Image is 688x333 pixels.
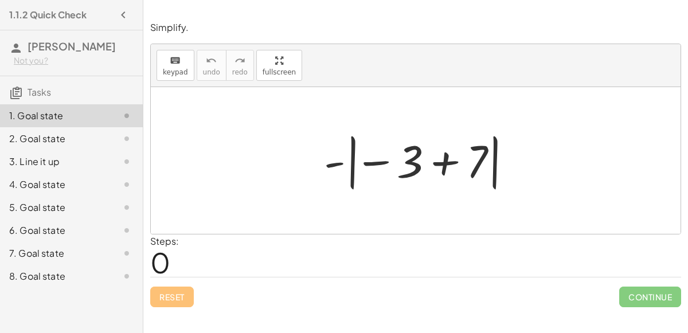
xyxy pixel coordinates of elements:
[9,201,101,214] div: 5. Goal state
[226,50,254,81] button: redoredo
[120,246,134,260] i: Task not started.
[9,155,101,169] div: 3. Line it up
[170,54,181,68] i: keyboard
[157,50,194,81] button: keyboardkeypad
[9,109,101,123] div: 1. Goal state
[206,54,217,68] i: undo
[150,235,179,247] label: Steps:
[9,246,101,260] div: 7. Goal state
[150,21,681,34] p: Simplify.
[9,269,101,283] div: 8. Goal state
[120,178,134,191] i: Task not started.
[203,68,220,76] span: undo
[9,132,101,146] div: 2. Goal state
[120,109,134,123] i: Task not started.
[28,86,51,98] span: Tasks
[120,132,134,146] i: Task not started.
[120,155,134,169] i: Task not started.
[197,50,226,81] button: undoundo
[256,50,302,81] button: fullscreen
[232,68,248,76] span: redo
[14,55,134,66] div: Not you?
[28,40,116,53] span: [PERSON_NAME]
[120,224,134,237] i: Task not started.
[263,68,296,76] span: fullscreen
[9,8,87,22] h4: 1.1.2 Quick Check
[9,224,101,237] div: 6. Goal state
[120,201,134,214] i: Task not started.
[9,178,101,191] div: 4. Goal state
[163,68,188,76] span: keypad
[120,269,134,283] i: Task not started.
[234,54,245,68] i: redo
[150,245,170,280] span: 0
